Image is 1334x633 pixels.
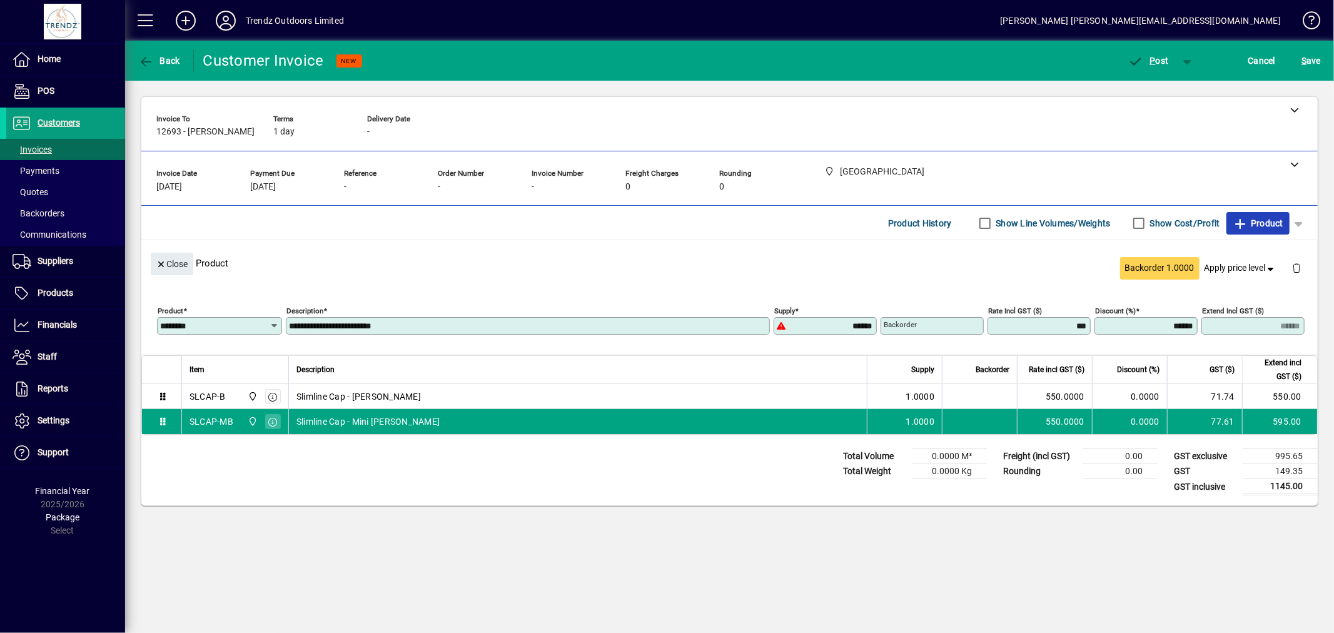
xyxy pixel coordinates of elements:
[1200,257,1282,280] button: Apply price level
[1150,56,1156,66] span: P
[341,57,357,65] span: NEW
[1167,384,1242,409] td: 71.74
[888,213,952,233] span: Product History
[245,415,259,428] span: New Plymouth
[6,76,125,107] a: POS
[1210,363,1235,377] span: GST ($)
[1281,262,1311,273] app-page-header-button: Delete
[1025,390,1084,403] div: 550.0000
[1125,261,1195,275] span: Backorder 1.0000
[13,230,86,240] span: Communications
[1083,449,1158,464] td: 0.00
[203,51,324,71] div: Customer Invoice
[1168,449,1243,464] td: GST exclusive
[296,415,440,428] span: Slimline Cap - Mini [PERSON_NAME]
[38,288,73,298] span: Products
[36,486,90,496] span: Financial Year
[38,54,61,64] span: Home
[1025,415,1084,428] div: 550.0000
[166,9,206,32] button: Add
[1293,3,1318,43] a: Knowledge Base
[6,437,125,468] a: Support
[158,306,183,315] mat-label: Product
[367,127,370,137] span: -
[138,56,180,66] span: Back
[6,139,125,160] a: Invoices
[1226,212,1290,235] button: Product
[1248,51,1276,71] span: Cancel
[141,240,1318,286] div: Product
[1117,363,1160,377] span: Discount (%)
[6,203,125,224] a: Backorders
[189,390,226,403] div: SLCAP-B
[774,306,795,315] mat-label: Supply
[911,363,934,377] span: Supply
[6,160,125,181] a: Payments
[156,127,255,137] span: 12693 - [PERSON_NAME]
[912,449,987,464] td: 0.0000 M³
[719,182,724,192] span: 0
[1083,464,1158,479] td: 0.00
[156,254,188,275] span: Close
[13,166,59,176] span: Payments
[206,9,246,32] button: Profile
[532,182,534,192] span: -
[1128,56,1169,66] span: ost
[837,464,912,479] td: Total Weight
[1000,11,1281,31] div: [PERSON_NAME] [PERSON_NAME][EMAIL_ADDRESS][DOMAIN_NAME]
[189,363,205,377] span: Item
[296,363,335,377] span: Description
[296,390,421,403] span: Slimline Cap - [PERSON_NAME]
[38,320,77,330] span: Financials
[46,512,79,522] span: Package
[38,86,54,96] span: POS
[273,127,295,137] span: 1 day
[246,11,344,31] div: Trendz Outdoors Limited
[976,363,1009,377] span: Backorder
[1242,409,1317,434] td: 595.00
[156,182,182,192] span: [DATE]
[994,217,1111,230] label: Show Line Volumes/Weights
[1092,409,1167,434] td: 0.0000
[1120,257,1200,280] button: Backorder 1.0000
[1233,213,1283,233] span: Product
[151,253,193,275] button: Close
[13,187,48,197] span: Quotes
[1122,49,1175,72] button: Post
[1202,306,1264,315] mat-label: Extend incl GST ($)
[6,44,125,75] a: Home
[38,383,68,393] span: Reports
[1250,356,1301,383] span: Extend incl GST ($)
[6,278,125,309] a: Products
[906,415,935,428] span: 1.0000
[883,212,957,235] button: Product History
[1281,253,1311,283] button: Delete
[1301,56,1306,66] span: S
[1245,49,1279,72] button: Cancel
[135,49,183,72] button: Back
[38,256,73,266] span: Suppliers
[912,464,987,479] td: 0.0000 Kg
[6,405,125,437] a: Settings
[1243,449,1318,464] td: 995.65
[1168,464,1243,479] td: GST
[1243,479,1318,495] td: 1145.00
[1148,217,1220,230] label: Show Cost/Profit
[884,320,917,329] mat-label: Backorder
[1242,384,1317,409] td: 550.00
[38,352,57,362] span: Staff
[1205,261,1277,275] span: Apply price level
[988,306,1042,315] mat-label: Rate incl GST ($)
[38,415,69,425] span: Settings
[1298,49,1324,72] button: Save
[997,464,1083,479] td: Rounding
[1092,384,1167,409] td: 0.0000
[38,447,69,457] span: Support
[344,182,346,192] span: -
[13,144,52,154] span: Invoices
[245,390,259,403] span: New Plymouth
[38,118,80,128] span: Customers
[438,182,440,192] span: -
[125,49,194,72] app-page-header-button: Back
[250,182,276,192] span: [DATE]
